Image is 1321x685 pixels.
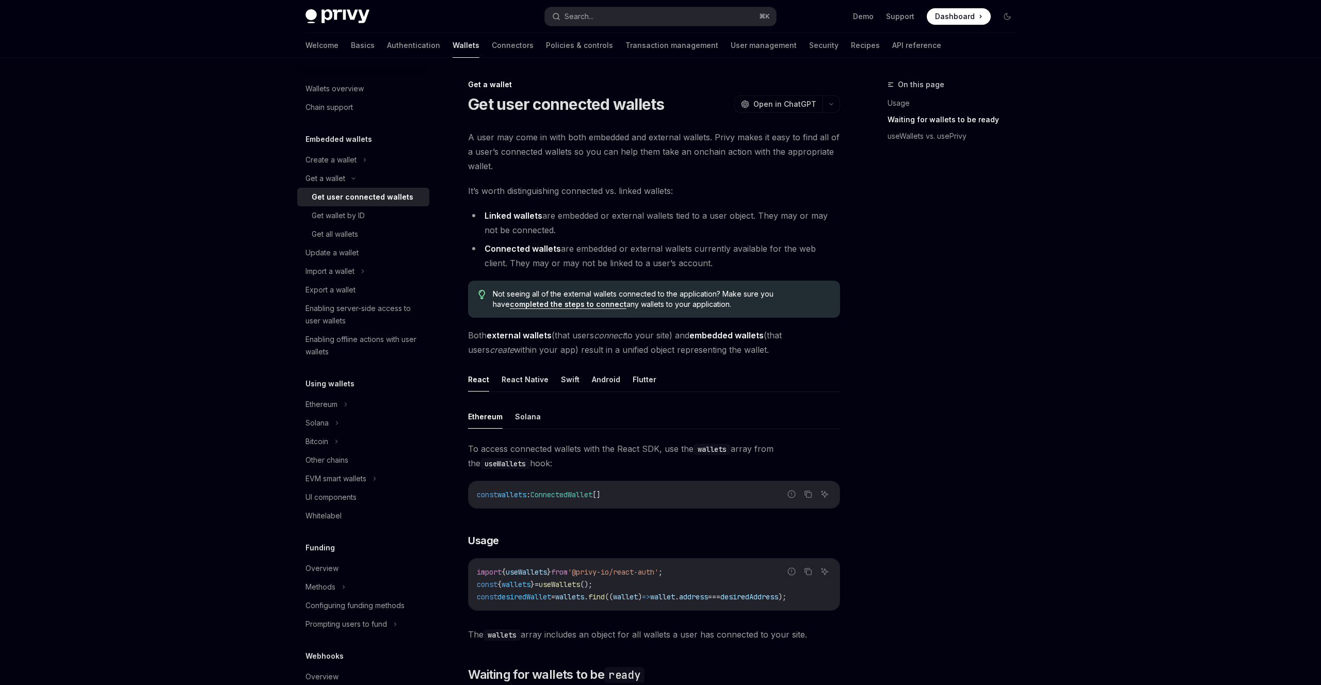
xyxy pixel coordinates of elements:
div: Enabling server-side access to user wallets [305,302,423,327]
div: Methods [305,581,335,593]
a: Configuring funding methods [297,596,429,615]
span: (( [605,592,613,601]
a: UI components [297,488,429,507]
a: Authentication [387,33,440,58]
a: useWallets vs. usePrivy [888,128,1024,144]
span: useWallets [539,580,580,589]
span: ; [658,567,663,577]
span: (); [580,580,592,589]
a: Enabling offline actions with user wallets [297,330,429,361]
div: Get user connected wallets [312,191,413,203]
h1: Get user connected wallets [468,95,665,113]
button: Search...⌘K [545,7,776,26]
span: = [551,592,555,601]
span: Dashboard [935,11,975,22]
code: wallets [484,629,521,641]
div: Wallets overview [305,83,364,95]
span: === [708,592,720,601]
span: Open in ChatGPT [753,99,816,109]
a: Dashboard [927,8,991,25]
h5: Embedded wallets [305,133,372,145]
span: desiredWallet [497,592,551,601]
div: Other chains [305,454,348,466]
span: wallets [555,592,584,601]
span: address [679,592,708,601]
a: Enabling server-side access to user wallets [297,299,429,330]
li: are embedded or external wallets currently available for the web client. They may or may not be l... [468,241,840,270]
span: ); [778,592,786,601]
img: dark logo [305,9,369,24]
h5: Funding [305,542,335,554]
span: ⌘ K [759,12,770,21]
span: A user may come in with both embedded and external wallets. Privy makes it easy to find all of a ... [468,130,840,173]
a: Get all wallets [297,225,429,243]
a: Wallets [453,33,479,58]
a: Wallets overview [297,79,429,98]
span: useWallets [506,567,547,577]
span: from [551,567,568,577]
span: ConnectedWallet [530,490,592,499]
a: Policies & controls [546,33,613,58]
li: are embedded or external wallets tied to a user object. They may or may not be connected. [468,208,840,237]
span: desiredAddress [720,592,778,601]
h5: Webhooks [305,650,344,662]
a: Demo [853,11,874,22]
span: = [535,580,539,589]
div: Overview [305,562,339,575]
a: Other chains [297,451,429,469]
div: Enabling offline actions with user wallets [305,333,423,358]
span: Not seeing all of the external wallets connected to the application? Make sure you have any walle... [493,289,830,309]
a: Transaction management [625,33,718,58]
span: Both (that users to your site) and (that users within your app) result in a unified object repres... [468,328,840,357]
div: EVM smart wallets [305,472,366,485]
div: Whitelabel [305,510,342,522]
div: Get wallet by ID [312,209,365,222]
div: Export a wallet [305,284,356,296]
strong: Linked wallets [485,210,542,221]
span: find [588,592,605,601]
span: The array includes an object for all wallets a user has connected to your site. [468,627,840,642]
button: Ask AI [818,487,831,501]
a: completed the steps to connect [510,300,626,309]
span: const [477,592,497,601]
code: wallets [694,444,731,455]
div: Search... [565,10,593,23]
a: Recipes [851,33,880,58]
h5: Using wallets [305,378,355,390]
a: Get wallet by ID [297,206,429,225]
span: const [477,490,497,499]
span: It’s worth distinguishing connected vs. linked wallets: [468,184,840,198]
span: wallet [613,592,638,601]
span: Usage [468,533,499,548]
button: Android [592,367,620,392]
a: User management [731,33,797,58]
div: Get a wallet [305,172,345,185]
a: Whitelabel [297,507,429,525]
button: Report incorrect code [785,565,798,578]
button: Ask AI [818,565,831,578]
button: Copy the contents from the code block [801,565,815,578]
em: create [490,345,514,355]
button: Flutter [633,367,656,392]
a: Get user connected wallets [297,188,429,206]
span: { [502,567,506,577]
span: : [526,490,530,499]
div: Ethereum [305,398,337,411]
a: Overview [297,559,429,578]
a: Update a wallet [297,243,429,262]
a: Waiting for wallets to be ready [888,111,1024,128]
span: [] [592,490,601,499]
a: Export a wallet [297,281,429,299]
button: Copy the contents from the code block [801,487,815,501]
div: Create a wallet [305,154,357,166]
code: useWallets [480,458,530,469]
div: Solana [305,417,329,429]
div: Update a wallet [305,247,359,259]
div: Bitcoin [305,435,328,448]
a: Security [809,33,839,58]
button: Open in ChatGPT [734,95,823,113]
span: wallet [650,592,675,601]
span: '@privy-io/react-auth' [568,567,658,577]
strong: Connected wallets [485,243,561,254]
a: API reference [892,33,941,58]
